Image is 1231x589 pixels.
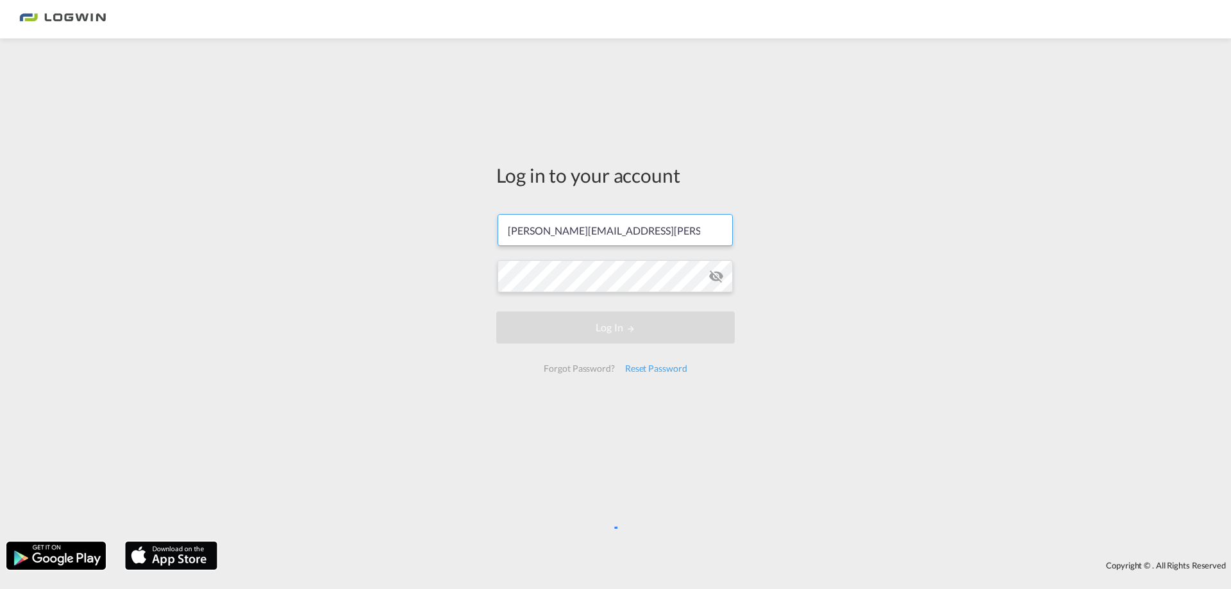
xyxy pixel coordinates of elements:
[5,540,107,571] img: google.png
[124,540,219,571] img: apple.png
[498,214,733,246] input: Enter email/phone number
[539,357,619,380] div: Forgot Password?
[224,554,1231,576] div: Copyright © . All Rights Reserved
[19,5,106,34] img: 2761ae10d95411efa20a1f5e0282d2d7.png
[708,269,724,284] md-icon: icon-eye-off
[620,357,692,380] div: Reset Password
[496,311,735,344] button: LOGIN
[496,162,735,188] div: Log in to your account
